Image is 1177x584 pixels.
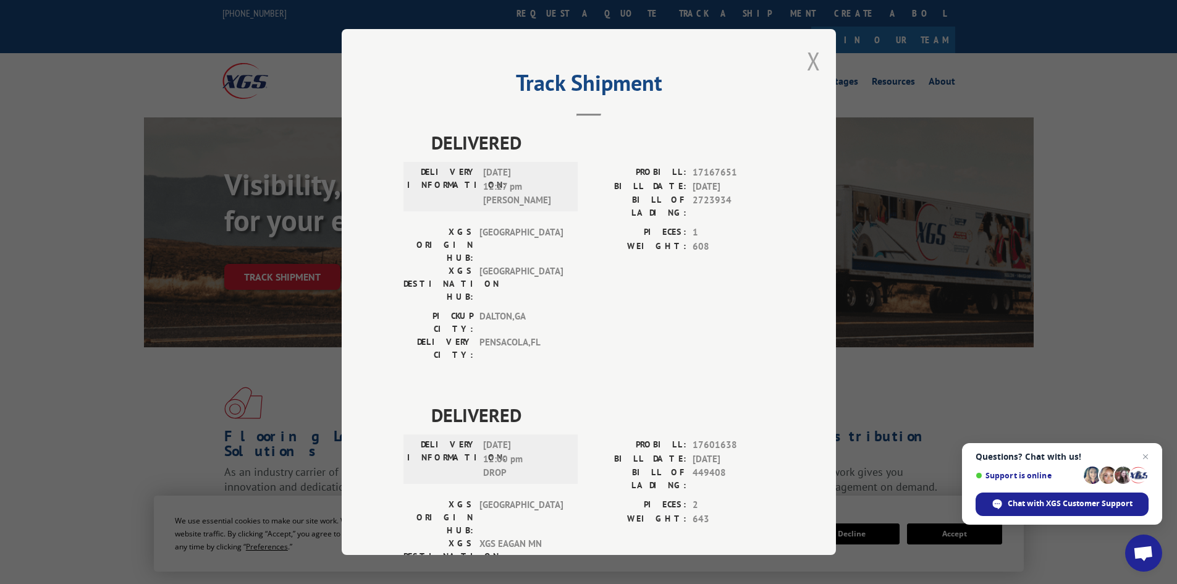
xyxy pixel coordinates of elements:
label: BILL OF LADING: [589,466,686,492]
span: DELIVERED [431,129,774,156]
span: 2723934 [693,193,774,219]
span: DALTON , GA [479,310,563,336]
label: PROBILL: [589,438,686,452]
label: XGS ORIGIN HUB: [403,498,473,537]
span: [GEOGRAPHIC_DATA] [479,498,563,537]
span: [DATE] 12:27 pm [PERSON_NAME] [483,166,567,208]
label: DELIVERY INFORMATION: [407,166,477,208]
span: DELIVERED [431,401,774,429]
span: [DATE] 12:00 pm DROP [483,438,567,480]
span: [GEOGRAPHIC_DATA] [479,264,563,303]
label: WEIGHT: [589,512,686,527]
label: DELIVERY INFORMATION: [407,438,477,480]
span: 1 [693,226,774,240]
label: BILL OF LADING: [589,193,686,219]
label: DELIVERY CITY: [403,336,473,362]
span: Questions? Chat with us! [976,452,1149,462]
label: XGS DESTINATION HUB: [403,537,473,576]
span: Close chat [1138,449,1153,464]
label: BILL DATE: [589,452,686,467]
label: XGS ORIGIN HUB: [403,226,473,264]
label: WEIGHT: [589,240,686,254]
span: [DATE] [693,180,774,194]
h2: Track Shipment [403,74,774,98]
span: 643 [693,512,774,527]
label: PIECES: [589,498,686,512]
span: [GEOGRAPHIC_DATA] [479,226,563,264]
span: 17167651 [693,166,774,180]
span: 608 [693,240,774,254]
div: Open chat [1125,535,1162,572]
label: PIECES: [589,226,686,240]
div: Chat with XGS Customer Support [976,493,1149,516]
span: Chat with XGS Customer Support [1008,498,1133,509]
span: 449408 [693,466,774,492]
label: PROBILL: [589,166,686,180]
span: XGS EAGAN MN [479,537,563,576]
span: PENSACOLA , FL [479,336,563,362]
label: PICKUP CITY: [403,310,473,336]
label: XGS DESTINATION HUB: [403,264,473,303]
label: BILL DATE: [589,180,686,194]
span: Support is online [976,471,1079,480]
span: [DATE] [693,452,774,467]
span: 2 [693,498,774,512]
button: Close modal [807,44,821,77]
span: 17601638 [693,438,774,452]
